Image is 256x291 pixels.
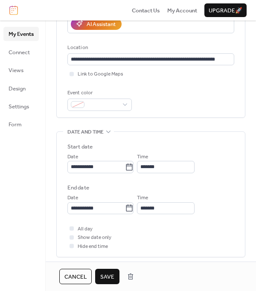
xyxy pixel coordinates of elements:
[9,66,23,75] span: Views
[9,102,29,111] span: Settings
[9,84,26,93] span: Design
[204,3,247,17] button: Upgrade🚀
[87,20,116,29] div: AI Assistant
[67,183,89,192] div: End date
[3,81,39,95] a: Design
[95,269,119,284] button: Save
[67,153,78,161] span: Date
[9,48,30,57] span: Connect
[9,30,34,38] span: My Events
[137,153,148,161] span: Time
[78,70,123,79] span: Link to Google Maps
[132,6,160,15] a: Contact Us
[64,273,87,281] span: Cancel
[78,242,108,251] span: Hide end time
[3,45,39,59] a: Connect
[59,269,92,284] button: Cancel
[67,89,130,97] div: Event color
[137,194,148,202] span: Time
[9,6,18,15] img: logo
[3,117,39,131] a: Form
[67,194,78,202] span: Date
[67,143,93,151] div: Start date
[67,128,104,136] span: Date and time
[9,120,22,129] span: Form
[71,18,122,29] button: AI Assistant
[67,44,233,52] div: Location
[167,6,197,15] a: My Account
[78,225,93,233] span: All day
[3,27,39,41] a: My Events
[100,273,114,281] span: Save
[209,6,242,15] span: Upgrade 🚀
[3,63,39,77] a: Views
[78,233,111,242] span: Show date only
[3,99,39,113] a: Settings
